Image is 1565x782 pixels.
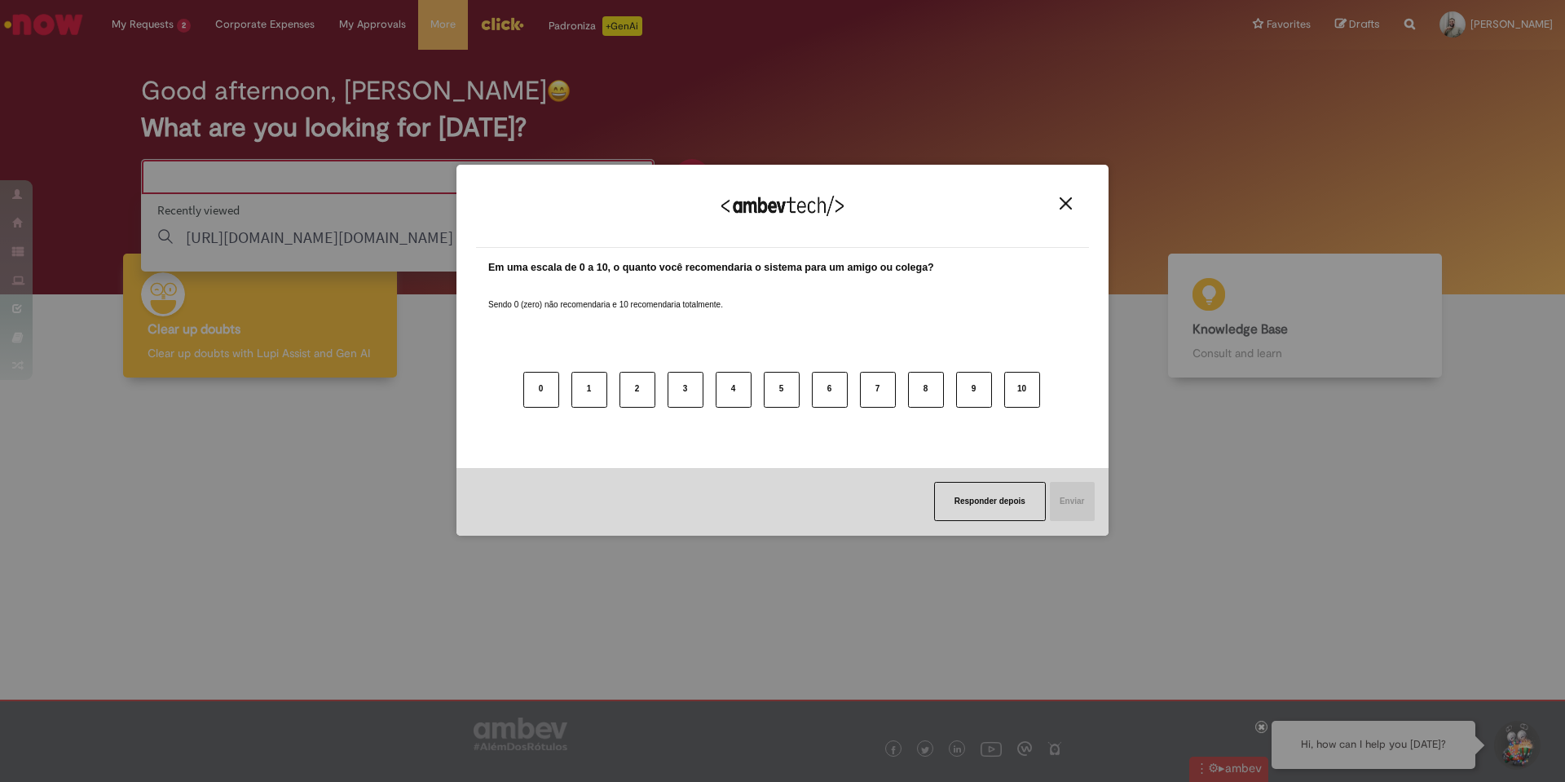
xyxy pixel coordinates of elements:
[488,260,934,276] label: Em uma escala de 0 a 10, o quanto você recomendaria o sistema para um amigo ou colega?
[812,372,848,408] button: 6
[716,372,752,408] button: 4
[523,372,559,408] button: 0
[860,372,896,408] button: 7
[488,280,723,311] label: Sendo 0 (zero) não recomendaria e 10 recomendaria totalmente.
[764,372,800,408] button: 5
[721,196,844,216] img: Logo Ambevtech
[1055,197,1077,210] button: Close
[956,372,992,408] button: 9
[934,482,1046,521] button: Responder depois
[619,372,655,408] button: 2
[908,372,944,408] button: 8
[1004,372,1040,408] button: 10
[571,372,607,408] button: 1
[668,372,703,408] button: 3
[1060,197,1072,210] img: Close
